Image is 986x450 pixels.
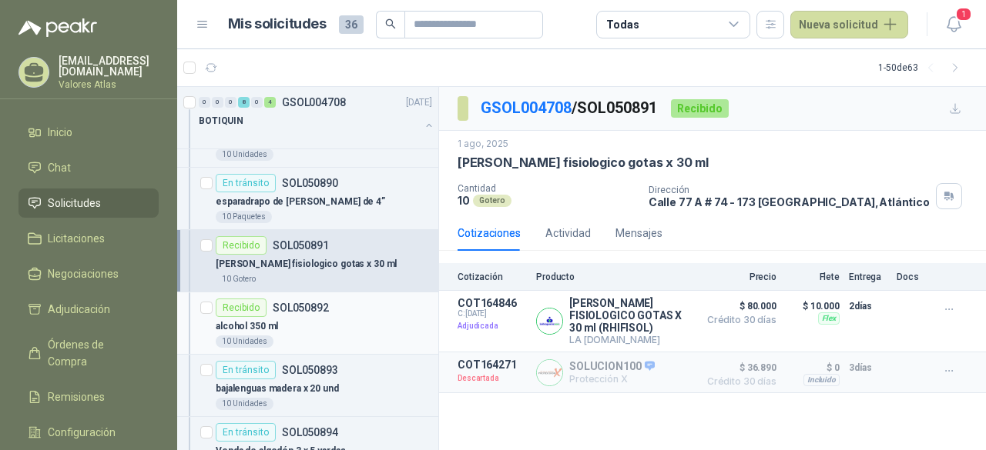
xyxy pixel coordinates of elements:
[790,11,908,38] button: Nueva solicitud
[458,371,527,386] p: Descartada
[849,358,887,377] p: 3 días
[955,7,972,22] span: 1
[699,377,776,386] span: Crédito 30 días
[569,373,655,385] p: Protección X
[545,225,591,242] div: Actividad
[238,97,250,108] div: 8
[537,360,562,385] img: Company Logo
[649,185,930,195] p: Dirección
[458,318,527,334] p: Adjudicada
[48,265,119,282] span: Negociaciones
[18,118,159,147] a: Inicio
[282,178,338,188] p: SOL050890
[406,95,432,110] p: [DATE]
[18,153,159,182] a: Chat
[216,148,273,161] div: 10 Unidades
[48,424,116,441] span: Configuración
[458,272,527,282] p: Cotización
[458,155,709,171] p: [PERSON_NAME] fisiologico gotas x 30 ml
[18,330,159,376] a: Órdenes de Compra
[897,272,927,282] p: Docs
[216,174,276,192] div: En tránsito
[18,188,159,218] a: Solicitudes
[569,360,655,374] p: SOLUCION100
[48,301,110,318] span: Adjudicación
[199,93,435,142] a: 0 0 0 8 0 4 GSOL004708[DATE] BOTIQUIN
[569,334,690,345] p: LA [DOMAIN_NAME]
[48,336,144,370] span: Órdenes de Compra
[536,272,690,282] p: Producto
[48,159,71,176] span: Chat
[216,236,267,255] div: Recibido
[273,302,329,313] p: SOL050892
[786,272,840,282] p: Flete
[264,97,276,108] div: 4
[177,292,438,355] a: RecibidoSOL050892alcohol 350 ml10 Unidades
[458,225,521,242] div: Cotizaciones
[59,80,159,89] p: Valores Atlas
[671,99,729,118] div: Recibido
[216,195,385,209] p: esparadrapo de [PERSON_NAME] de 4”
[786,297,840,315] p: $ 10.000
[216,211,272,223] div: 10 Paquetes
[48,195,101,212] span: Solicitudes
[18,224,159,253] a: Licitaciones
[458,194,470,207] p: 10
[216,382,339,396] p: bajalenguas madera x 20 und
[212,97,223,108] div: 0
[818,312,840,325] div: Flex
[216,298,267,317] div: Recibido
[199,114,243,128] p: BOTIQUIN
[18,18,97,37] img: Logo peakr
[606,16,639,33] div: Todas
[699,297,776,315] span: $ 80.000
[481,98,572,117] a: GSOL004708
[18,295,159,324] a: Adjudicación
[699,358,776,377] span: $ 36.890
[228,13,327,35] h1: Mis solicitudes
[216,423,276,442] div: En tránsito
[48,230,105,247] span: Licitaciones
[216,361,276,379] div: En tránsito
[18,418,159,447] a: Configuración
[339,15,364,34] span: 36
[458,183,636,194] p: Cantidad
[216,319,278,334] p: alcohol 350 ml
[458,137,508,152] p: 1 ago, 2025
[878,55,968,80] div: 1 - 50 de 63
[18,259,159,288] a: Negociaciones
[273,240,329,251] p: SOL050891
[458,309,527,318] span: C: [DATE]
[282,97,346,108] p: GSOL004708
[481,96,659,120] p: / SOL050891
[473,195,511,207] div: Gotero
[251,97,263,108] div: 0
[849,272,887,282] p: Entrega
[48,124,72,141] span: Inicio
[615,225,662,242] div: Mensajes
[177,230,438,292] a: RecibidoSOL050891[PERSON_NAME] fisiologico gotas x 30 ml10 Gotero
[216,257,397,272] p: [PERSON_NAME] fisiologico gotas x 30 ml
[177,355,438,417] a: En tránsitoSOL050893bajalenguas madera x 20 und10 Unidades
[940,11,968,38] button: 1
[216,398,273,410] div: 10 Unidades
[458,297,527,309] p: COT164846
[699,315,776,325] span: Crédito 30 días
[59,55,159,77] p: [EMAIL_ADDRESS][DOMAIN_NAME]
[282,427,338,438] p: SOL050894
[537,308,562,334] img: Company Logo
[786,358,840,377] p: $ 0
[385,18,396,29] span: search
[569,297,690,334] p: [PERSON_NAME] FISIOLOGICO GOTAS X 30 ml (RHIFISOL)
[458,358,527,371] p: COT164271
[18,382,159,412] a: Remisiones
[216,273,262,285] div: 10 Gotero
[177,168,438,230] a: En tránsitoSOL050890esparadrapo de [PERSON_NAME] de 4”10 Paquetes
[48,388,105,405] span: Remisiones
[216,335,273,348] div: 10 Unidades
[649,195,930,208] p: Calle 77 A # 74 - 173 [GEOGRAPHIC_DATA] , Atlántico
[849,297,887,315] p: 2 días
[199,97,210,108] div: 0
[282,365,338,375] p: SOL050893
[225,97,236,108] div: 0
